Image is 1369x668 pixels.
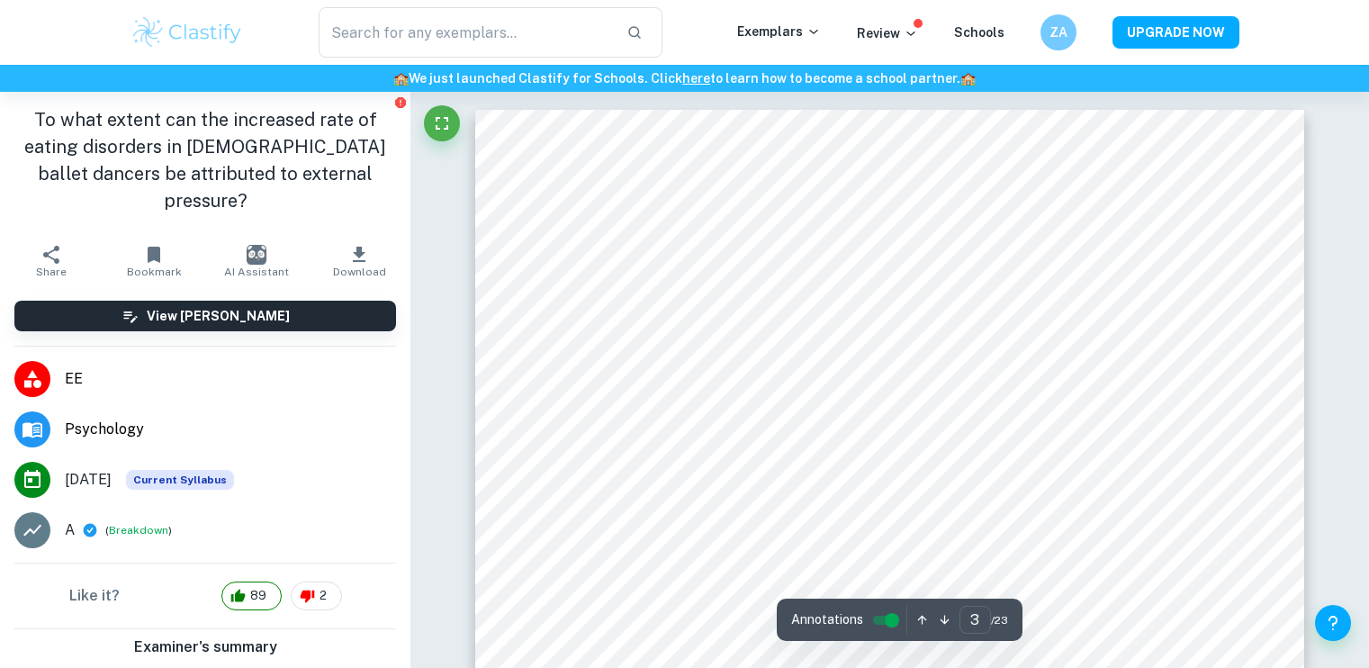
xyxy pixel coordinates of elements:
[224,266,289,278] span: AI Assistant
[1112,16,1239,49] button: UPGRADE NOW
[14,106,396,214] h1: To what extent can the increased rate of eating disorders in [DEMOGRAPHIC_DATA] ballet dancers be...
[737,22,821,41] p: Exemplars
[105,522,172,539] span: ( )
[393,95,407,109] button: Report issue
[7,636,403,658] h6: Examiner's summary
[14,301,396,331] button: View [PERSON_NAME]
[682,71,710,86] a: here
[1048,23,1068,42] h6: ZA
[36,266,67,278] span: Share
[103,236,205,286] button: Bookmark
[991,612,1008,628] span: / 23
[65,519,75,541] p: A
[424,105,460,141] button: Fullscreen
[1315,605,1351,641] button: Help and Feedback
[65,368,396,390] span: EE
[127,266,182,278] span: Bookmark
[221,582,282,610] div: 89
[308,236,410,286] button: Download
[333,266,386,278] span: Download
[126,470,234,490] span: Current Syllabus
[960,71,976,86] span: 🏫
[69,585,120,607] h6: Like it?
[857,23,918,43] p: Review
[247,245,266,265] img: AI Assistant
[131,14,245,50] img: Clastify logo
[65,469,112,491] span: [DATE]
[1040,14,1076,50] button: ZA
[147,306,290,326] h6: View [PERSON_NAME]
[319,7,613,58] input: Search for any exemplars...
[954,25,1004,40] a: Schools
[205,236,308,286] button: AI Assistant
[291,582,342,610] div: 2
[310,587,337,605] span: 2
[126,470,234,490] div: This exemplar is based on the current syllabus. Feel free to refer to it for inspiration/ideas wh...
[791,610,863,629] span: Annotations
[4,68,1365,88] h6: We just launched Clastify for Schools. Click to learn how to become a school partner.
[393,71,409,86] span: 🏫
[65,419,396,440] span: Psychology
[240,587,276,605] span: 89
[109,522,168,538] button: Breakdown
